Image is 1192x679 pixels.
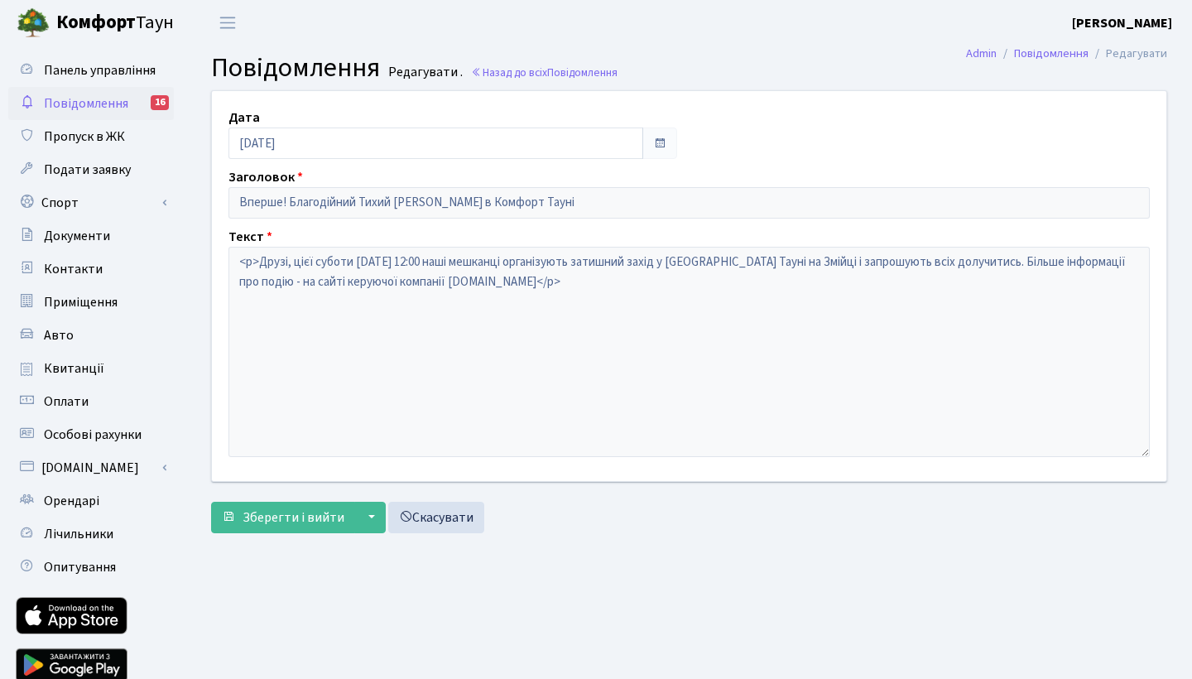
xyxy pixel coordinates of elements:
button: Зберегти і вийти [211,502,355,533]
a: Опитування [8,551,174,584]
span: Квитанції [44,359,104,378]
a: Подати заявку [8,153,174,186]
a: Орендарі [8,484,174,518]
span: Подати заявку [44,161,131,179]
li: Редагувати [1089,45,1167,63]
span: Лічильники [44,525,113,543]
a: Лічильники [8,518,174,551]
b: Комфорт [56,9,136,36]
a: Панель управління [8,54,174,87]
a: Контакти [8,253,174,286]
span: Опитування [44,558,116,576]
label: Заголовок [228,167,303,187]
button: Переключити навігацію [207,9,248,36]
a: Особові рахунки [8,418,174,451]
a: Назад до всіхПовідомлення [471,65,618,80]
a: Скасувати [388,502,484,533]
span: Контакти [44,260,103,278]
a: Повідомлення [1014,45,1089,62]
span: Особові рахунки [44,426,142,444]
label: Текст [228,227,272,247]
b: [PERSON_NAME] [1072,14,1172,32]
span: Орендарі [44,492,99,510]
a: Приміщення [8,286,174,319]
a: [DOMAIN_NAME] [8,451,174,484]
img: logo.png [17,7,50,40]
div: 16 [151,95,169,110]
span: Повідомлення [44,94,128,113]
span: Панель управління [44,61,156,79]
small: Редагувати . [385,65,463,80]
a: Спорт [8,186,174,219]
span: Документи [44,227,110,245]
a: Авто [8,319,174,352]
a: Оплати [8,385,174,418]
span: Авто [44,326,74,344]
span: Приміщення [44,293,118,311]
label: Дата [228,108,260,128]
span: Повідомлення [211,49,380,87]
a: Квитанції [8,352,174,385]
nav: breadcrumb [941,36,1192,71]
a: [PERSON_NAME] [1072,13,1172,33]
a: Пропуск в ЖК [8,120,174,153]
span: Повідомлення [547,65,618,80]
textarea: <p>Друзі, цієї суботи [DATE] 12:00 наші мешканці організують затишний захід у [GEOGRAPHIC_DATA] Т... [228,247,1150,457]
a: Admin [966,45,997,62]
span: Таун [56,9,174,37]
a: Повідомлення16 [8,87,174,120]
span: Оплати [44,392,89,411]
span: Зберегти і вийти [243,508,344,527]
a: Документи [8,219,174,253]
span: Пропуск в ЖК [44,128,125,146]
